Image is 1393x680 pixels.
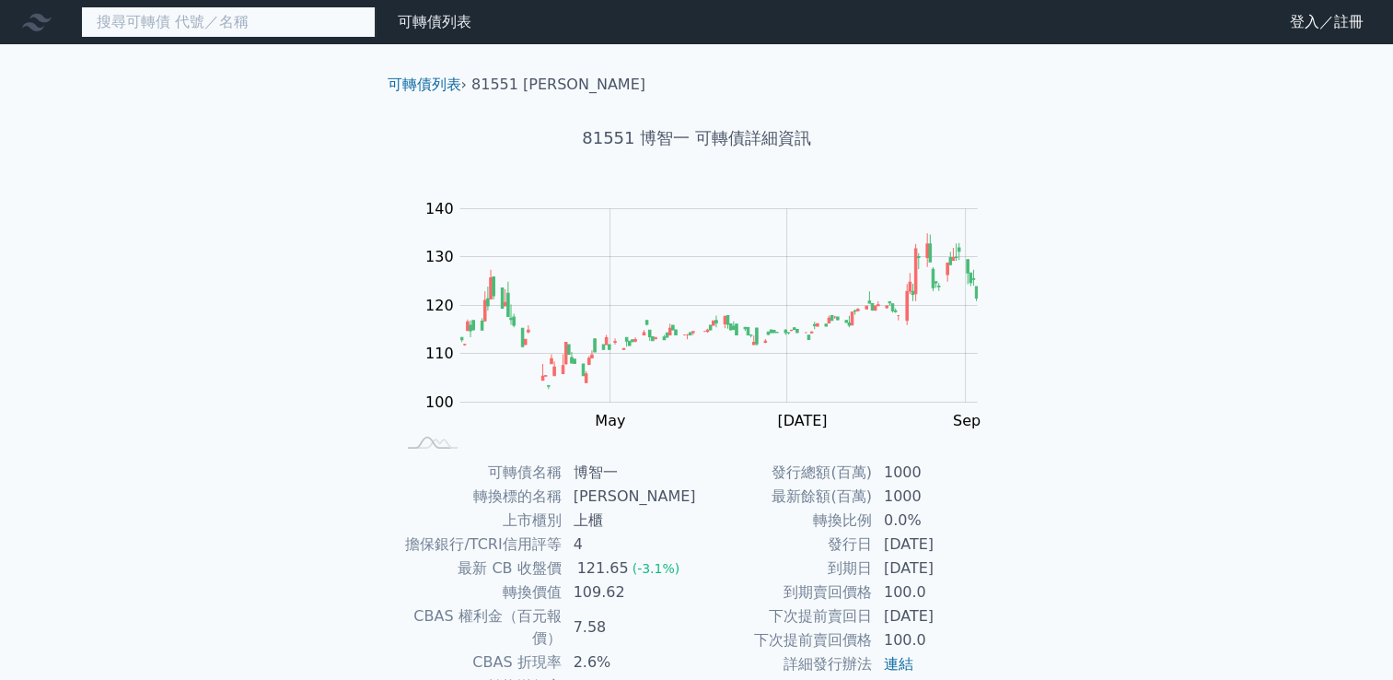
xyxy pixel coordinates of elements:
td: 下次提前賣回日 [697,604,873,628]
div: 121.65 [574,557,633,580]
a: 連結 [884,655,913,673]
tspan: 110 [425,345,454,362]
td: 上市櫃別 [395,509,563,533]
td: 發行日 [697,533,873,557]
li: 81551 [PERSON_NAME] [471,74,645,96]
a: 可轉債列表 [398,13,471,30]
td: 可轉債名稱 [395,461,563,485]
td: [PERSON_NAME] [563,485,697,509]
h1: 81551 博智一 可轉債詳細資訊 [373,125,1021,151]
input: 搜尋可轉債 代號／名稱 [81,6,376,38]
td: 最新餘額(百萬) [697,485,873,509]
td: 博智一 [563,461,697,485]
tspan: 140 [425,200,454,217]
tspan: May [595,412,625,429]
td: 到期日 [697,557,873,580]
td: 最新 CB 收盤價 [395,557,563,580]
tspan: 130 [425,248,454,265]
div: 聊天小工具 [1301,592,1393,680]
td: 100.0 [873,628,999,652]
g: Chart [415,200,1004,429]
td: 轉換比例 [697,509,873,533]
td: 轉換標的名稱 [395,485,563,509]
span: (-3.1%) [633,561,680,576]
tspan: [DATE] [777,412,827,429]
td: 擔保銀行/TCRI信用評等 [395,533,563,557]
td: CBAS 折現率 [395,651,563,674]
td: 4 [563,533,697,557]
td: 下次提前賣回價格 [697,628,873,652]
tspan: 120 [425,297,454,314]
td: 到期賣回價格 [697,580,873,604]
td: 發行總額(百萬) [697,461,873,485]
td: 上櫃 [563,509,697,533]
td: [DATE] [873,604,999,628]
td: 2.6% [563,651,697,674]
a: 可轉債列表 [388,76,461,93]
td: CBAS 權利金（百元報價） [395,604,563,651]
td: 1000 [873,461,999,485]
td: [DATE] [873,557,999,580]
td: 轉換價值 [395,580,563,604]
td: 詳細發行辦法 [697,652,873,676]
td: 100.0 [873,580,999,604]
li: › [388,74,467,96]
td: 109.62 [563,580,697,604]
td: [DATE] [873,533,999,557]
td: 7.58 [563,604,697,651]
a: 登入／註冊 [1275,7,1378,37]
iframe: Chat Widget [1301,592,1393,680]
td: 0.0% [873,509,999,533]
tspan: Sep [953,412,981,429]
tspan: 100 [425,393,454,411]
td: 1000 [873,485,999,509]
